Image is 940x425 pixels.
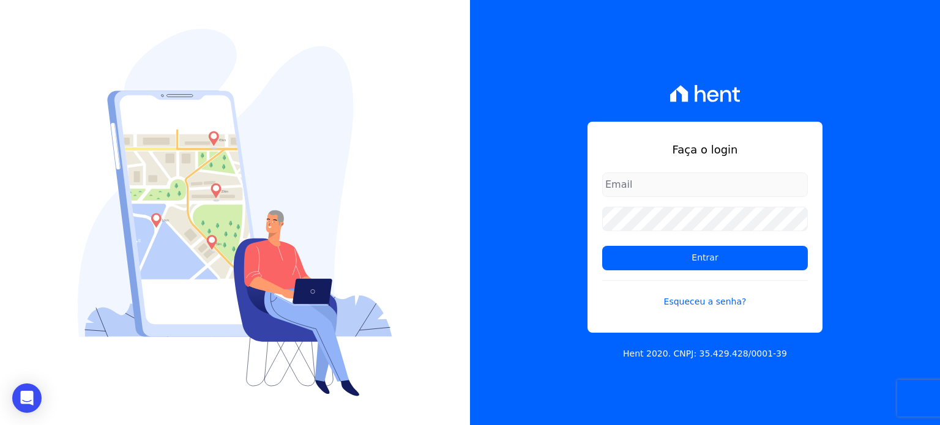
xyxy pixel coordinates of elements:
[602,246,808,270] input: Entrar
[78,29,392,396] img: Login
[12,383,42,413] div: Open Intercom Messenger
[602,141,808,158] h1: Faça o login
[602,280,808,308] a: Esqueceu a senha?
[602,172,808,197] input: Email
[623,347,787,360] p: Hent 2020. CNPJ: 35.429.428/0001-39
